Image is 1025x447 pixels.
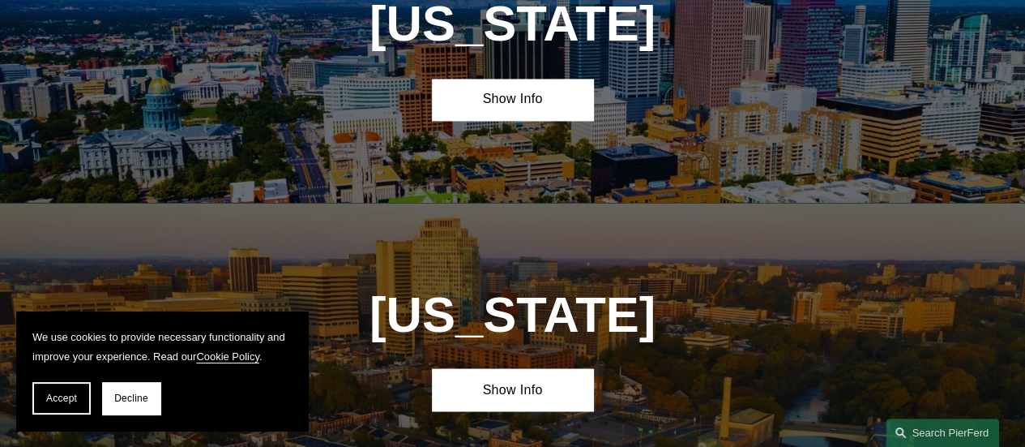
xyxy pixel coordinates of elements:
[886,419,999,447] a: Search this site
[102,382,160,415] button: Decline
[46,393,77,404] span: Accept
[16,312,308,431] section: Cookie banner
[114,393,148,404] span: Decline
[312,286,713,342] h1: [US_STATE]
[32,328,292,366] p: We use cookies to provide necessary functionality and improve your experience. Read our .
[432,79,592,120] a: Show Info
[196,350,259,363] a: Cookie Policy
[32,382,91,415] button: Accept
[432,368,592,410] a: Show Info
